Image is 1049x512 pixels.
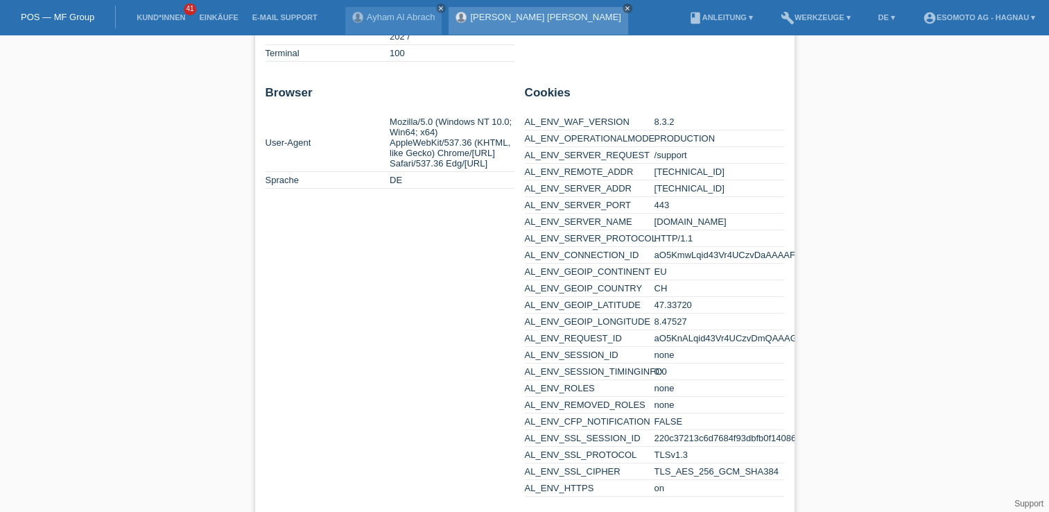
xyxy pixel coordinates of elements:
a: E-Mail Support [245,13,324,22]
td: AL_ENV_SESSION_ID [525,347,654,364]
td: TLSv1.3 [654,447,784,463]
td: AL_ENV_GEOIP_COUNTRY [525,280,654,297]
td: AL_ENV_SSL_PROTOCOL [525,447,654,463]
td: AL_ENV_REMOVED_ROLES [525,397,654,413]
td: Sprache [266,172,390,189]
td: 100 [390,45,514,62]
td: 8.47527 [654,314,784,330]
td: AL_ENV_SERVER_NAME [525,214,654,230]
td: TLS_AES_256_GCM_SHA384 [654,463,784,480]
i: book [688,11,702,25]
i: close [437,5,444,12]
a: Einkäufe [192,13,245,22]
td: Terminal [266,45,390,62]
a: account_circleEsomoto AG - Hagnau ▾ [916,13,1042,22]
td: AL_ENV_GEOIP_LATITUDE [525,297,654,314]
a: close [436,3,446,13]
i: account_circle [923,11,937,25]
a: [PERSON_NAME] [PERSON_NAME] [470,12,621,22]
td: AL_ENV_CFP_NOTIFICATION [525,413,654,430]
td: AL_ENV_OPERATIONALMODE [525,130,654,147]
td: AL_ENV_SERVER_PROTOCOL [525,230,654,247]
td: AL_ENV_SERVER_ADDR [525,180,654,197]
td: none [654,397,784,413]
td: AL_ENV_WAF_VERSION [525,114,654,130]
i: close [624,5,631,12]
td: AL_ENV_SERVER_REQUEST [525,147,654,164]
td: AL_ENV_SSL_CIPHER [525,463,654,480]
h2: Browser [266,86,514,107]
td: on [654,480,784,497]
td: AL_ENV_SERVER_PORT [525,197,654,214]
td: PRODUCTION [654,130,784,147]
td: AL_ENV_SSL_SESSION_ID [525,430,654,447]
td: aO5KnALqid43Vr4UCzvDmQAAAGE [654,330,784,347]
td: 220c37213c6d7684f93dbfb0f14086cb74bd5213f53b5d76c3e1ed0982babad2 [654,430,784,447]
td: 8.3.2 [654,114,784,130]
td: EU [654,264,784,280]
td: none [654,380,784,397]
td: FALSE [654,413,784,430]
a: buildWerkzeuge ▾ [774,13,858,22]
td: none [654,347,784,364]
td: 47.33720 [654,297,784,314]
td: AL_ENV_REMOTE_ADDR [525,164,654,180]
td: HTTP/1.1 [654,230,784,247]
td: CH [654,280,784,297]
td: AL_ENV_ROLES [525,380,654,397]
td: 443 [654,197,784,214]
i: build [781,11,795,25]
td: [DOMAIN_NAME] [654,214,784,230]
td: AL_ENV_REQUEST_ID [525,330,654,347]
td: User-Agent [266,114,390,172]
td: AL_ENV_GEOIP_CONTINENT [525,264,654,280]
a: Support [1014,499,1043,509]
span: 41 [184,3,196,15]
td: [TECHNICAL_ID] [654,180,784,197]
h2: Cookies [525,86,784,107]
a: close [623,3,632,13]
a: bookAnleitung ▾ [682,13,760,22]
a: POS — MF Group [21,12,94,22]
td: AL_ENV_GEOIP_LONGITUDE [525,314,654,330]
td: AL_ENV_CONNECTION_ID [525,247,654,264]
a: Ayham Al Abrach [367,12,435,22]
a: DE ▾ [871,13,901,22]
a: Kund*innen [130,13,192,22]
td: DE [390,172,514,189]
td: Mozilla/5.0 (Windows NT 10.0; Win64; x64) AppleWebKit/537.36 (KHTML, like Gecko) Chrome/[URL] Saf... [390,114,514,172]
td: 0:0 [654,364,784,380]
td: AL_ENV_HTTPS [525,480,654,497]
td: [TECHNICAL_ID] [654,164,784,180]
td: AL_ENV_SESSION_TIMINGINFO [525,364,654,380]
td: aO5KmwLqid43Vr4UCzvDaAAAAFk [654,247,784,264]
td: /support [654,147,784,164]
